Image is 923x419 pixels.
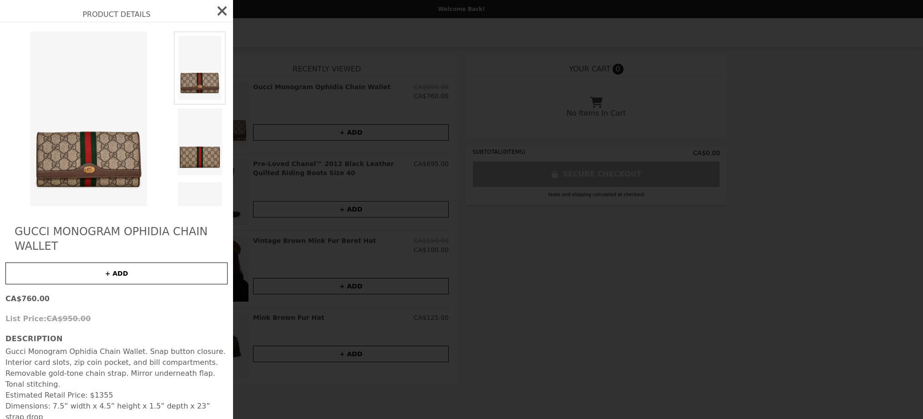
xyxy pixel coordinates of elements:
h3: Description [5,333,228,344]
span: CA$950.00 [46,314,91,323]
img: Default Title [174,179,226,253]
p: List Price: [5,313,228,324]
img: Default Title [5,31,172,206]
button: + ADD [5,263,228,284]
h2: Gucci Monogram Ophidia Chain Wallet [15,224,218,253]
p: CA$760.00 [5,293,228,304]
img: Default Title [174,105,226,179]
img: Default Title [174,31,226,105]
p: Gucci Monogram Ophidia Chain Wallet. Snap button closure. Interior card slots, zip coin pocket, a... [5,346,228,390]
